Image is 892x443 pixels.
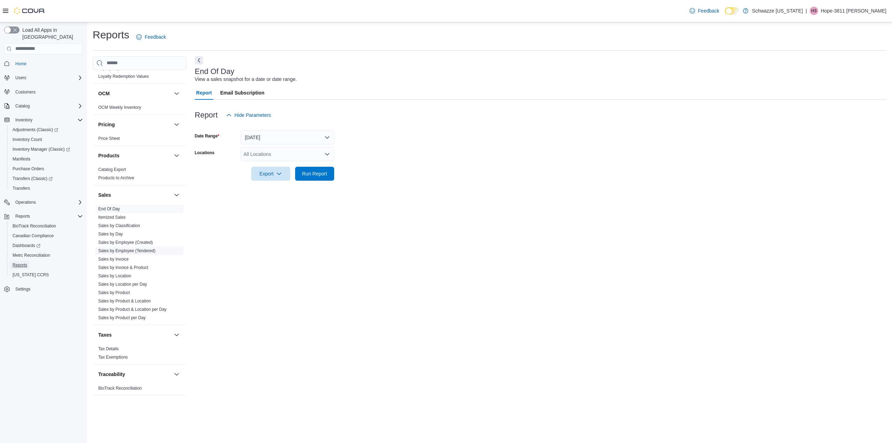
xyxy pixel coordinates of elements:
[1,101,86,111] button: Catalog
[98,66,136,70] a: Loyalty Adjustments
[10,184,33,193] a: Transfers
[195,150,215,156] label: Locations
[195,67,234,76] h3: End Of Day
[13,253,50,258] span: Metrc Reconciliation
[10,174,55,183] a: Transfers (Classic)
[93,345,186,364] div: Taxes
[10,241,43,250] a: Dashboards
[93,28,129,42] h1: Reports
[98,152,171,159] button: Products
[93,165,186,185] div: Products
[725,7,739,15] input: Dark Mode
[98,206,120,212] span: End Of Day
[13,223,56,229] span: BioTrack Reconciliation
[15,61,26,67] span: Home
[1,211,86,221] button: Reports
[7,260,86,270] button: Reports
[13,212,33,220] button: Reports
[98,232,123,236] a: Sales by Day
[98,167,126,172] span: Catalog Export
[15,213,30,219] span: Reports
[13,156,30,162] span: Manifests
[98,248,155,254] span: Sales by Employee (Tendered)
[13,285,83,293] span: Settings
[98,256,129,262] span: Sales by Invoice
[1,59,86,69] button: Home
[93,134,186,145] div: Pricing
[172,151,181,160] button: Products
[98,105,141,110] span: OCM Weekly Inventory
[195,76,297,83] div: View a sales snapshot for a date or date range.
[821,7,886,15] p: Hope-3811 [PERSON_NAME]
[7,270,86,280] button: [US_STATE] CCRS
[98,346,119,351] a: Tax Details
[98,265,148,270] span: Sales by Invoice & Product
[13,272,49,278] span: [US_STATE] CCRS
[98,74,149,79] a: Loyalty Redemption Values
[13,88,83,96] span: Customers
[98,331,171,338] button: Taxes
[241,130,334,144] button: [DATE]
[93,205,186,325] div: Sales
[7,174,86,183] a: Transfers (Classic)
[1,87,86,97] button: Customers
[806,7,807,15] p: |
[98,386,142,391] a: BioTrack Reconciliation
[302,170,327,177] span: Run Report
[7,221,86,231] button: BioTrack Reconciliation
[4,56,83,313] nav: Complex example
[7,231,86,241] button: Canadian Compliance
[10,155,83,163] span: Manifests
[196,86,212,100] span: Report
[13,137,42,142] span: Inventory Count
[10,251,53,260] a: Metrc Reconciliation
[1,73,86,83] button: Users
[98,136,120,141] a: Price Sheet
[15,89,36,95] span: Customers
[13,116,83,124] span: Inventory
[98,290,130,295] span: Sales by Product
[10,232,56,240] a: Canadian Compliance
[195,133,220,139] label: Date Range
[10,174,83,183] span: Transfers (Classic)
[98,215,126,220] span: Itemized Sales
[15,200,36,205] span: Operations
[172,331,181,339] button: Taxes
[251,167,290,181] button: Export
[10,126,83,134] span: Adjustments (Classic)
[7,250,86,260] button: Metrc Reconciliation
[13,127,58,133] span: Adjustments (Classic)
[10,126,61,134] a: Adjustments (Classic)
[98,90,171,97] button: OCM
[98,215,126,220] a: Itemized Sales
[10,271,52,279] a: [US_STATE] CCRS
[13,88,38,96] a: Customers
[98,240,153,245] span: Sales by Employee (Created)
[10,165,83,173] span: Purchase Orders
[98,273,131,279] span: Sales by Location
[223,108,274,122] button: Hide Parameters
[13,198,83,207] span: Operations
[10,271,83,279] span: Washington CCRS
[98,282,147,287] a: Sales by Location per Day
[98,371,171,378] button: Traceability
[15,103,30,109] span: Catalog
[15,117,32,123] span: Inventory
[98,223,140,228] a: Sales by Classification
[13,102,83,110] span: Catalog
[10,222,59,230] a: BioTrack Reconciliation
[13,60,29,68] a: Home
[7,135,86,144] button: Inventory Count
[10,135,83,144] span: Inventory Count
[195,56,203,65] button: Next
[13,186,30,191] span: Transfers
[98,231,123,237] span: Sales by Day
[98,385,142,391] span: BioTrack Reconciliation
[98,152,120,159] h3: Products
[10,241,83,250] span: Dashboards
